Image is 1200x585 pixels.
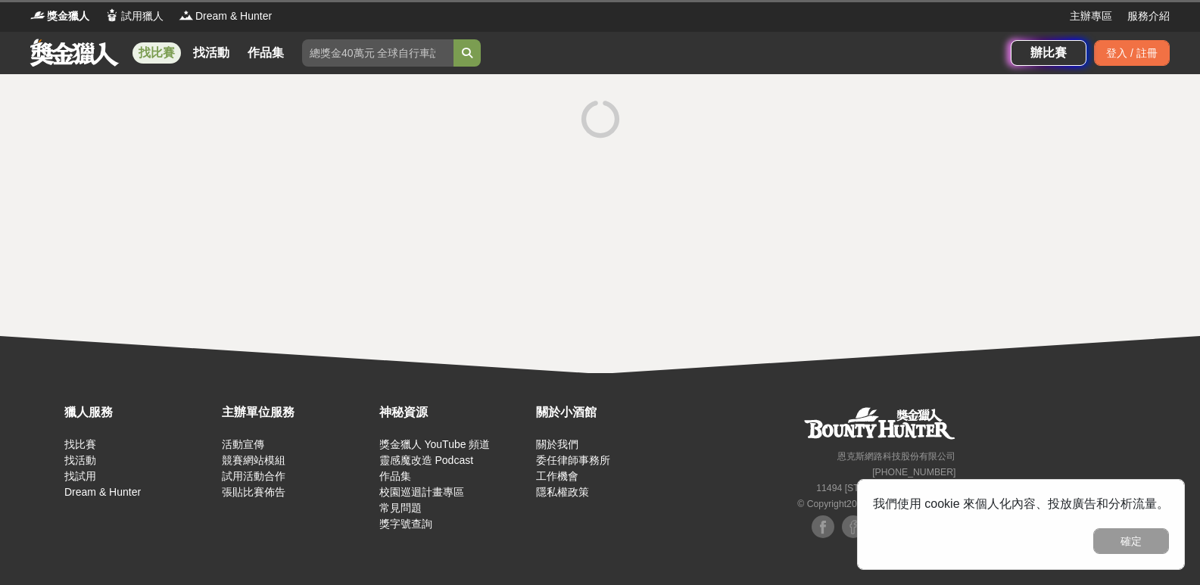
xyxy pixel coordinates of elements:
[873,497,1169,510] span: 我們使用 cookie 來個人化內容、投放廣告和分析流量。
[536,486,589,498] a: 隱私權政策
[222,438,264,450] a: 活動宣傳
[302,39,454,67] input: 總獎金40萬元 全球自行車設計比賽
[64,470,96,482] a: 找試用
[64,486,141,498] a: Dream & Hunter
[1070,8,1112,24] a: 主辦專區
[104,8,164,24] a: Logo試用獵人
[536,454,610,466] a: 委任律師事務所
[1127,8,1170,24] a: 服務介紹
[222,470,285,482] a: 試用活動合作
[536,438,578,450] a: 關於我們
[1093,528,1169,554] button: 確定
[222,454,285,466] a: 競賽網站模組
[30,8,89,24] a: Logo獎金獵人
[64,454,96,466] a: 找活動
[47,8,89,24] span: 獎金獵人
[179,8,272,24] a: LogoDream & Hunter
[379,470,411,482] a: 作品集
[842,515,865,538] img: Facebook
[379,438,491,450] a: 獎金獵人 YouTube 頻道
[536,470,578,482] a: 工作機會
[1011,40,1086,66] a: 辦比賽
[837,451,955,462] small: 恩克斯網路科技股份有限公司
[816,483,955,493] small: 11494 [STREET_ADDRESS] 3 樓
[536,403,686,422] div: 關於小酒館
[379,502,422,514] a: 常見問題
[379,518,432,530] a: 獎字號查詢
[242,42,290,64] a: 作品集
[1094,40,1170,66] div: 登入 / 註冊
[222,403,372,422] div: 主辦單位服務
[64,403,214,422] div: 獵人服務
[121,8,164,24] span: 試用獵人
[179,8,194,23] img: Logo
[104,8,120,23] img: Logo
[132,42,181,64] a: 找比賽
[379,403,529,422] div: 神秘資源
[379,486,464,498] a: 校園巡迴計畫專區
[872,467,955,478] small: [PHONE_NUMBER]
[797,499,955,509] small: © Copyright 2025 . All Rights Reserved.
[222,486,285,498] a: 張貼比賽佈告
[379,454,473,466] a: 靈感魔改造 Podcast
[64,438,96,450] a: 找比賽
[30,8,45,23] img: Logo
[195,8,272,24] span: Dream & Hunter
[187,42,235,64] a: 找活動
[812,515,834,538] img: Facebook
